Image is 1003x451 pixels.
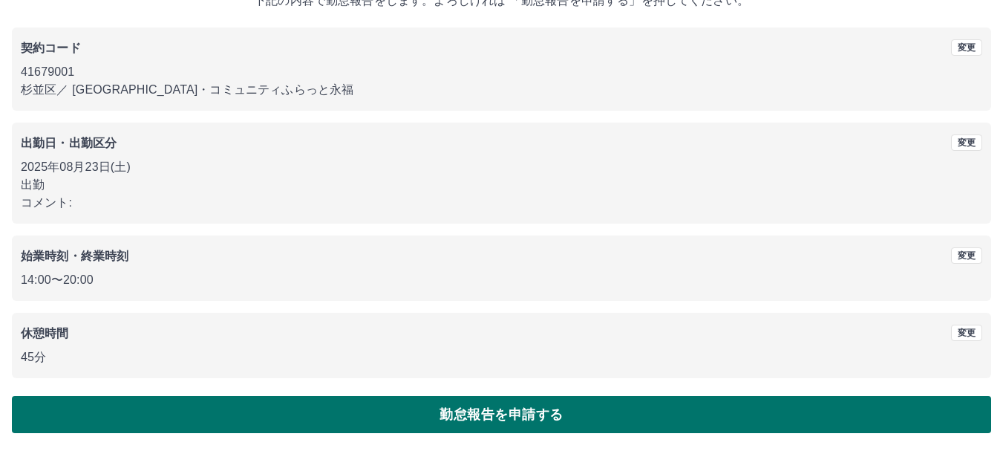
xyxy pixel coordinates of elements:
button: 変更 [951,134,982,151]
p: 45分 [21,348,982,366]
b: 契約コード [21,42,81,54]
button: 変更 [951,325,982,341]
p: コメント: [21,194,982,212]
b: 休憩時間 [21,327,69,340]
p: 杉並区 ／ [GEOGRAPHIC_DATA]・コミュニティふらっと永福 [21,81,982,99]
button: 変更 [951,39,982,56]
p: 41679001 [21,63,982,81]
p: 14:00 〜 20:00 [21,271,982,289]
b: 出勤日・出勤区分 [21,137,117,149]
p: 2025年08月23日(土) [21,158,982,176]
p: 出勤 [21,176,982,194]
button: 勤怠報告を申請する [12,396,991,433]
button: 変更 [951,247,982,264]
b: 始業時刻・終業時刻 [21,250,128,262]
